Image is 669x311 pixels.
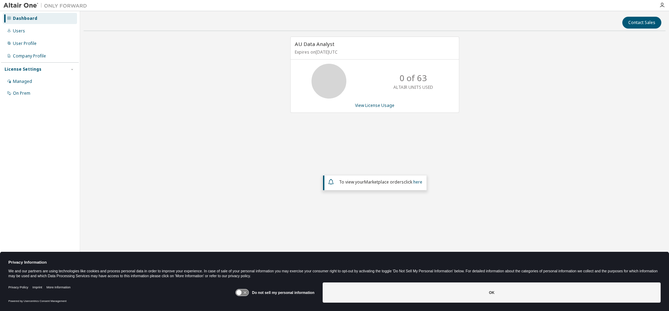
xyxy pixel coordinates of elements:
div: On Prem [13,91,30,96]
div: Managed [13,79,32,84]
div: Dashboard [13,16,37,21]
button: Contact Sales [622,17,661,29]
span: AU Data Analyst [295,40,334,47]
em: Marketplace orders [364,179,404,185]
img: Altair One [3,2,91,9]
div: License Settings [5,67,41,72]
div: User Profile [13,41,37,46]
a: View License Usage [355,102,394,108]
p: Expires on [DATE] UTC [295,49,453,55]
p: 0 of 63 [400,72,427,84]
div: Company Profile [13,53,46,59]
p: ALTAIR UNITS USED [393,84,433,90]
span: To view your click [339,179,422,185]
a: here [413,179,422,185]
div: Users [13,28,25,34]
